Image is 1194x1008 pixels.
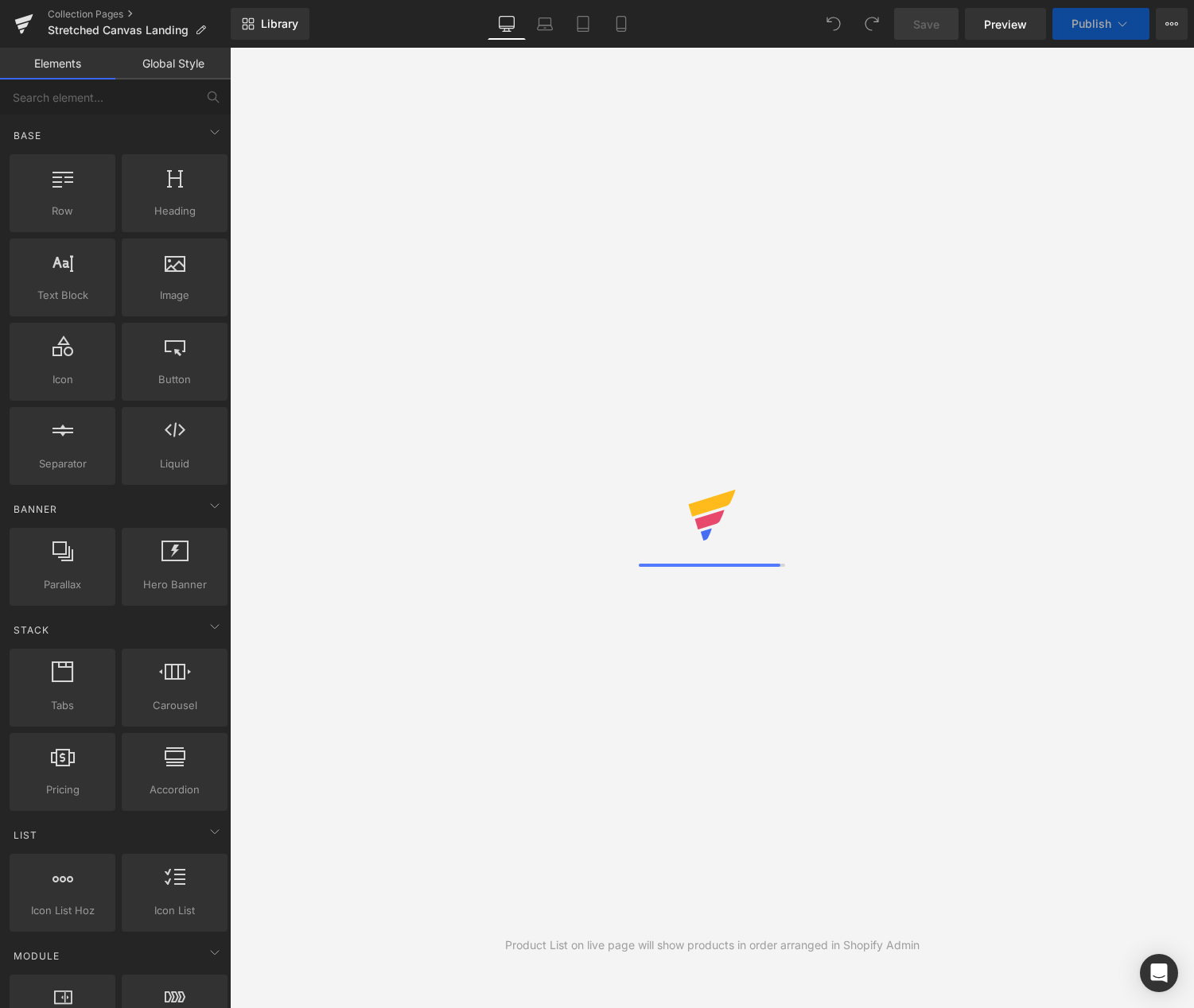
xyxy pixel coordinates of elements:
span: Row [14,203,111,219]
span: Separator [14,456,111,472]
span: Library [261,17,298,31]
span: Button [126,371,223,388]
a: New Library [231,8,309,40]
span: Liquid [126,456,223,472]
span: Stretched Canvas Landing [48,24,189,37]
span: Module [12,948,61,963]
span: Icon List Hoz [14,902,111,919]
span: Accordion [126,781,223,798]
span: Tabs [14,697,111,714]
span: Icon List [126,902,223,919]
span: Heading [126,203,223,219]
a: Global Style [115,48,231,79]
span: Pricing [14,781,111,798]
span: Stack [12,622,51,638]
div: Open Intercom Messenger [1140,954,1178,992]
span: Parallax [14,576,111,593]
span: Base [12,128,43,143]
a: Desktop [488,8,526,40]
span: Save [913,16,939,33]
button: Redo [856,8,888,40]
a: Mobile [602,8,640,40]
span: List [12,828,39,843]
a: Collection Pages [48,8,231,21]
button: Publish [1052,8,1149,40]
span: Banner [12,502,59,517]
a: Laptop [526,8,564,40]
a: Tablet [564,8,602,40]
button: Undo [818,8,850,40]
span: Carousel [126,697,223,714]
span: Publish [1071,17,1111,30]
div: Product List on live page will show products in order arranged in Shopify Admin [505,936,920,954]
span: Hero Banner [126,576,223,593]
span: Image [126,287,223,304]
button: More [1156,8,1188,40]
span: Icon [14,371,111,388]
span: Text Block [14,287,111,304]
span: Preview [984,16,1027,33]
a: Preview [965,8,1046,40]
